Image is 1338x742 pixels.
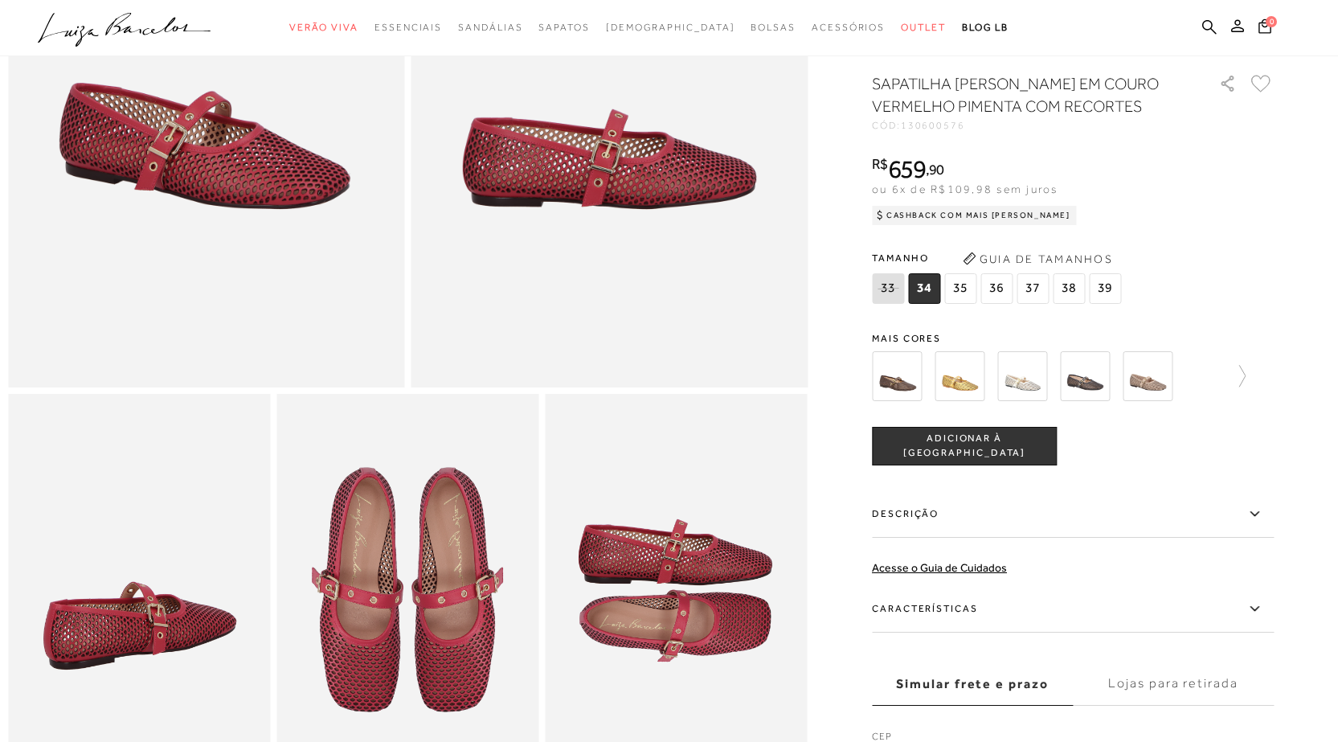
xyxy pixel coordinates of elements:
[1123,351,1172,401] img: SAPATILHA MARY JANE EM COURO BEGE NATA COM RECORTES
[980,273,1013,304] span: 36
[901,22,946,33] span: Outlet
[872,121,1193,130] div: CÓD:
[901,120,965,131] span: 130600576
[872,561,1007,574] a: Acesse o Guia de Cuidados
[935,351,984,401] img: SAPATILHA EM COURO METALIZADO DOURADO COM RECORTES
[901,13,946,43] a: categoryNavScreenReaderText
[374,22,442,33] span: Essenciais
[962,22,1009,33] span: BLOG LB
[962,13,1009,43] a: BLOG LB
[873,432,1056,460] span: ADICIONAR À [GEOGRAPHIC_DATA]
[872,246,1125,270] span: Tamanho
[458,13,522,43] a: categoryNavScreenReaderText
[289,13,358,43] a: categoryNavScreenReaderText
[1017,273,1049,304] span: 37
[289,22,358,33] span: Verão Viva
[926,162,944,177] i: ,
[538,13,589,43] a: categoryNavScreenReaderText
[872,586,1274,633] label: Características
[538,22,589,33] span: Sapatos
[908,273,940,304] span: 34
[606,13,735,43] a: noSubCategoriesText
[606,22,735,33] span: [DEMOGRAPHIC_DATA]
[812,13,885,43] a: categoryNavScreenReaderText
[872,491,1274,538] label: Descrição
[944,273,976,304] span: 35
[872,157,888,171] i: R$
[872,351,922,401] img: SAPATILHA EM COURO CAFÉ COM RECORTES
[888,154,926,183] span: 659
[751,13,796,43] a: categoryNavScreenReaderText
[1266,16,1277,27] span: 0
[957,246,1118,272] button: Guia de Tamanhos
[872,273,904,304] span: 33
[997,351,1047,401] img: SAPATILHA EM COURO OFF WHITE COM RECORTES
[374,13,442,43] a: categoryNavScreenReaderText
[872,182,1058,195] span: ou 6x de R$109,98 sem juros
[872,427,1057,465] button: ADICIONAR À [GEOGRAPHIC_DATA]
[872,662,1073,706] label: Simular frete e prazo
[872,206,1077,225] div: Cashback com Mais [PERSON_NAME]
[1060,351,1110,401] img: SAPATILHA EM COURO PRETO COM RECORTES
[1053,273,1085,304] span: 38
[458,22,522,33] span: Sandálias
[929,161,944,178] span: 90
[872,334,1274,343] span: Mais cores
[1089,273,1121,304] span: 39
[1073,662,1274,706] label: Lojas para retirada
[812,22,885,33] span: Acessórios
[751,22,796,33] span: Bolsas
[1254,18,1276,39] button: 0
[872,72,1173,117] h1: SAPATILHA [PERSON_NAME] EM COURO VERMELHO PIMENTA COM RECORTES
